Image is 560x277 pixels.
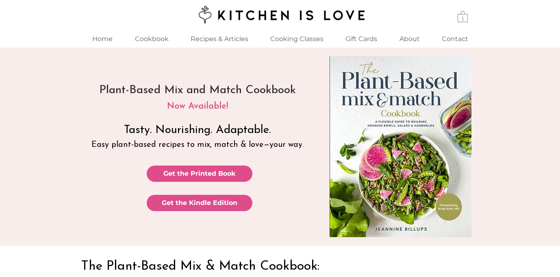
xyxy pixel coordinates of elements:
nav: Site [81,30,479,48]
a: Recipes & Articles [179,30,259,48]
span: Now Available! [167,102,228,111]
img: plant-based-mix-match-cookbook-cover-web.jpg [330,56,471,237]
a: Contact [431,30,479,48]
a: Home [81,30,124,48]
p: Cooking Classes [266,30,328,48]
a: About [388,30,431,48]
span: Plant-Based Mix and Match Cookbook [99,85,296,96]
p: Recipes & Articles [187,30,252,48]
p: Contact [438,30,472,48]
p: About [395,30,424,48]
span: Tasty. Nourishing. Adaptable.​ [124,124,271,136]
p: Gift Cards [341,30,381,48]
a: Get the Kindle Edition [147,195,252,211]
a: Cart with 1 items [458,10,468,22]
span: Get the Kindle Edition [162,198,237,207]
span: The Plant-Based Mix & Match Cookbook: [81,260,319,273]
div: Cooking Classes [259,30,334,48]
p: Cookbook [131,30,173,48]
span: Easy plant-based recipes to mix, match & love—your way. [91,141,304,149]
img: Kitchen is Love logo [193,4,367,25]
a: Get the Printed Book [147,166,252,182]
span: Get the Printed Book [163,169,236,178]
a: Cookbook [124,30,179,48]
a: Gift Cards [334,30,388,48]
text: 1 [461,15,464,22]
p: Home [88,30,117,48]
